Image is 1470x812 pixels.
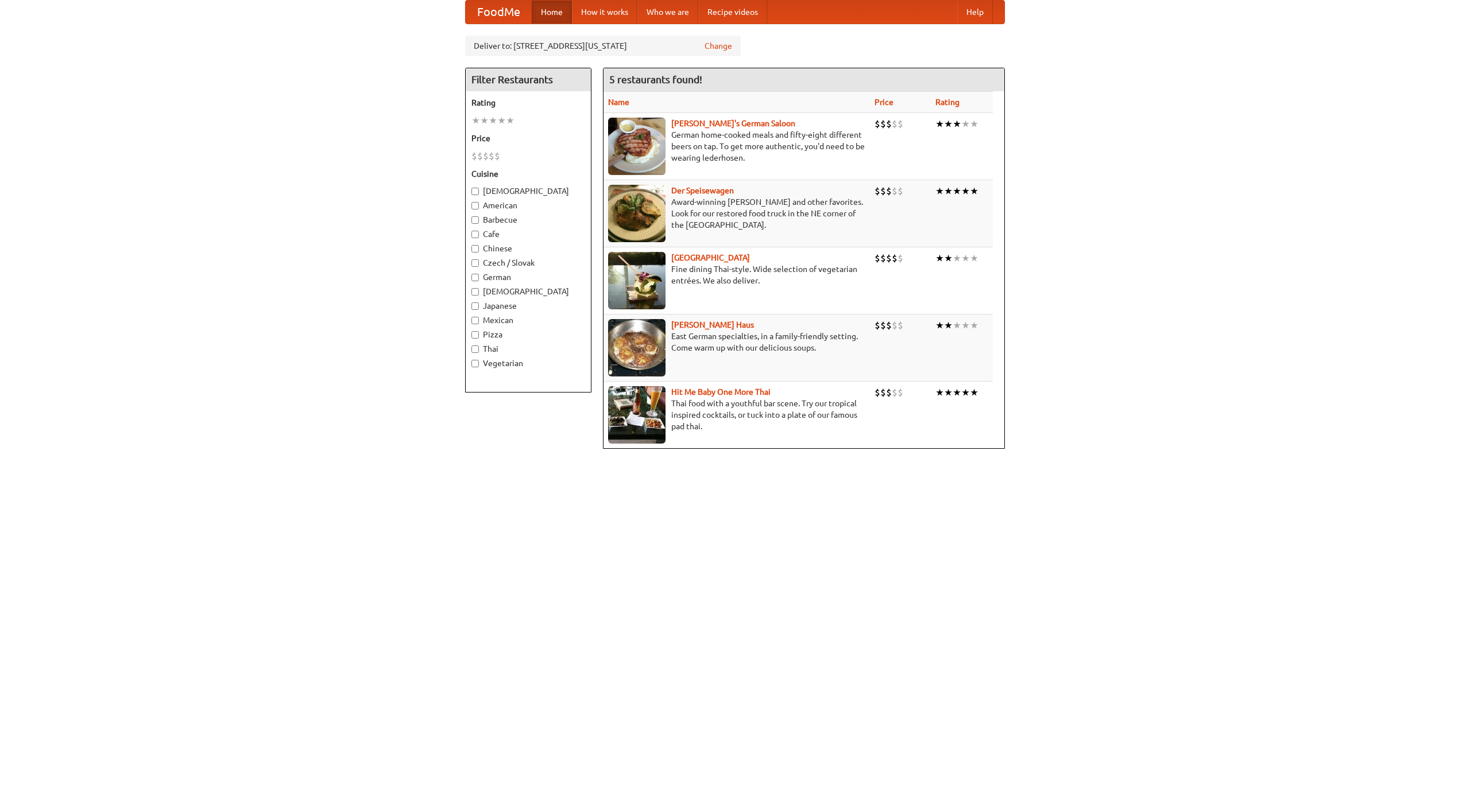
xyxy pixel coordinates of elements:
a: [PERSON_NAME]'s German Saloon [671,119,795,128]
li: $ [898,252,903,265]
li: $ [886,252,892,265]
li: $ [875,319,880,332]
input: Czech / Slovak [471,259,479,267]
li: $ [886,319,892,332]
li: $ [886,118,892,130]
input: Cafe [471,231,479,238]
input: [DEMOGRAPHIC_DATA] [471,288,479,296]
li: $ [892,386,898,399]
a: Home [532,1,572,24]
h5: Rating [471,97,585,108]
a: [PERSON_NAME] Haus [671,320,754,329]
input: [DEMOGRAPHIC_DATA] [471,188,479,195]
label: German [471,271,585,283]
a: Price [875,98,893,107]
h5: Price [471,133,585,144]
input: Barbecue [471,216,479,224]
a: Hit Me Baby One More Thai [671,387,771,397]
li: ★ [506,114,514,127]
li: $ [892,185,898,197]
li: ★ [944,118,953,130]
li: ★ [944,185,953,197]
label: [DEMOGRAPHIC_DATA] [471,185,585,197]
li: ★ [961,118,970,130]
li: $ [880,118,886,130]
li: $ [880,185,886,197]
li: $ [483,150,489,162]
li: $ [477,150,483,162]
li: ★ [935,118,944,130]
a: [GEOGRAPHIC_DATA] [671,253,750,262]
li: $ [886,386,892,399]
div: Deliver to: [STREET_ADDRESS][US_STATE] [465,36,741,56]
li: $ [471,150,477,162]
li: ★ [944,252,953,265]
input: Pizza [471,331,479,339]
li: ★ [480,114,489,127]
label: Vegetarian [471,358,585,369]
label: Barbecue [471,214,585,226]
input: Mexican [471,317,479,324]
li: ★ [497,114,506,127]
input: Vegetarian [471,360,479,367]
a: Recipe videos [698,1,767,24]
li: $ [875,118,880,130]
li: ★ [935,319,944,332]
input: Thai [471,345,479,353]
h5: Cuisine [471,168,585,180]
a: Change [705,40,732,52]
ng-pluralize: 5 restaurants found! [609,74,702,85]
li: ★ [970,386,978,399]
input: American [471,202,479,209]
a: Name [608,98,629,107]
p: Award-winning [PERSON_NAME] and other favorites. Look for our restored food truck in the NE corne... [608,196,865,231]
li: ★ [961,386,970,399]
li: ★ [961,185,970,197]
li: ★ [953,386,961,399]
h4: Filter Restaurants [466,68,591,91]
a: Help [957,1,993,24]
li: ★ [961,252,970,265]
li: ★ [953,252,961,265]
li: $ [880,319,886,332]
li: $ [898,319,903,332]
li: $ [892,252,898,265]
li: $ [489,150,494,162]
li: $ [880,252,886,265]
a: Rating [935,98,960,107]
li: ★ [944,386,953,399]
li: $ [875,185,880,197]
p: German home-cooked meals and fifty-eight different beers on tap. To get more authentic, you'd nee... [608,129,865,164]
li: ★ [935,185,944,197]
li: ★ [970,319,978,332]
img: esthers.jpg [608,118,666,175]
li: ★ [944,319,953,332]
input: Chinese [471,245,479,252]
li: $ [886,185,892,197]
li: $ [898,118,903,130]
a: Der Speisewagen [671,186,734,195]
li: ★ [953,118,961,130]
li: ★ [953,185,961,197]
a: How it works [572,1,637,24]
img: satay.jpg [608,252,666,309]
li: $ [898,386,903,399]
p: Fine dining Thai-style. Wide selection of vegetarian entrées. We also deliver. [608,263,865,286]
label: [DEMOGRAPHIC_DATA] [471,286,585,297]
img: babythai.jpg [608,386,666,444]
li: $ [880,386,886,399]
p: Thai food with a youthful bar scene. Try our tropical inspired cocktails, or tuck into a plate of... [608,398,865,432]
input: Japanese [471,302,479,310]
li: ★ [970,252,978,265]
label: Mexican [471,314,585,326]
li: $ [892,319,898,332]
label: American [471,200,585,211]
label: Chinese [471,243,585,254]
li: $ [892,118,898,130]
li: ★ [970,185,978,197]
img: speisewagen.jpg [608,185,666,242]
